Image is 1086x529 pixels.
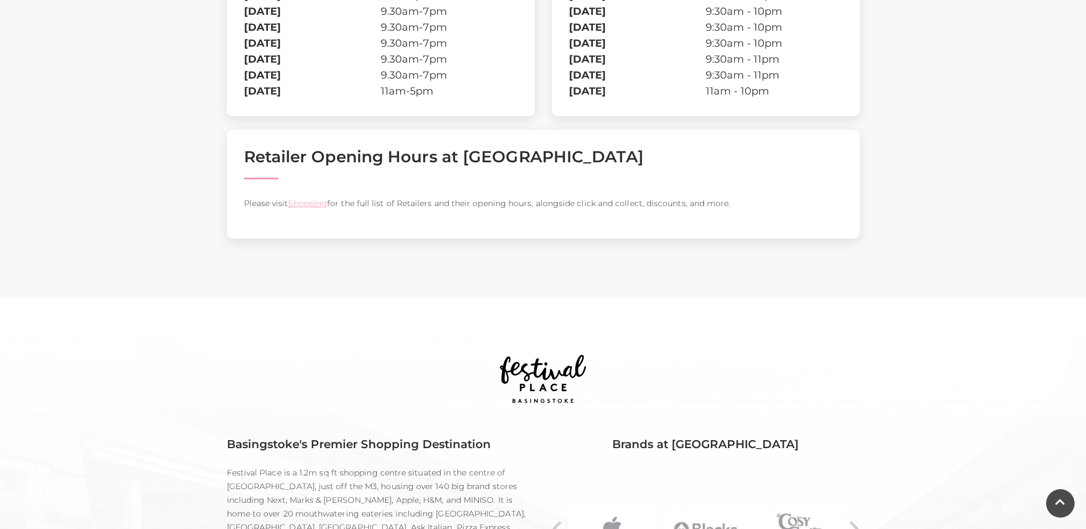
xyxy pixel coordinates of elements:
th: [DATE] [569,83,706,99]
td: 9:30am - 10pm [706,19,843,35]
td: 9:30am - 11pm [706,67,843,83]
td: 11am - 10pm [706,83,843,99]
td: 11am-5pm [381,83,518,99]
th: [DATE] [569,3,706,19]
h2: Retailer Opening Hours at [GEOGRAPHIC_DATA] [244,147,843,166]
img: Festival Place [485,321,601,437]
th: [DATE] [244,35,381,51]
th: [DATE] [569,19,706,35]
th: [DATE] [569,67,706,83]
td: 9:30am - 11pm [706,51,843,67]
h5: Basingstoke's Premier Shopping Destination [227,437,535,451]
h5: Brands at [GEOGRAPHIC_DATA] [552,437,860,478]
th: [DATE] [244,51,381,67]
td: 9:30am - 10pm [706,35,843,51]
a: Shopping [288,198,327,208]
p: Please visit for the full list of Retailers and their opening hours, alongside click and collect,... [244,196,843,210]
th: [DATE] [569,51,706,67]
th: [DATE] [244,3,381,19]
th: [DATE] [244,83,381,99]
th: [DATE] [244,67,381,83]
th: [DATE] [244,19,381,35]
td: 9.30am-7pm [381,67,518,83]
td: 9.30am-7pm [381,35,518,51]
th: [DATE] [569,35,706,51]
td: 9.30am-7pm [381,3,518,19]
td: 9:30am - 10pm [706,3,843,19]
td: 9.30am-7pm [381,51,518,67]
td: 9.30am-7pm [381,19,518,35]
